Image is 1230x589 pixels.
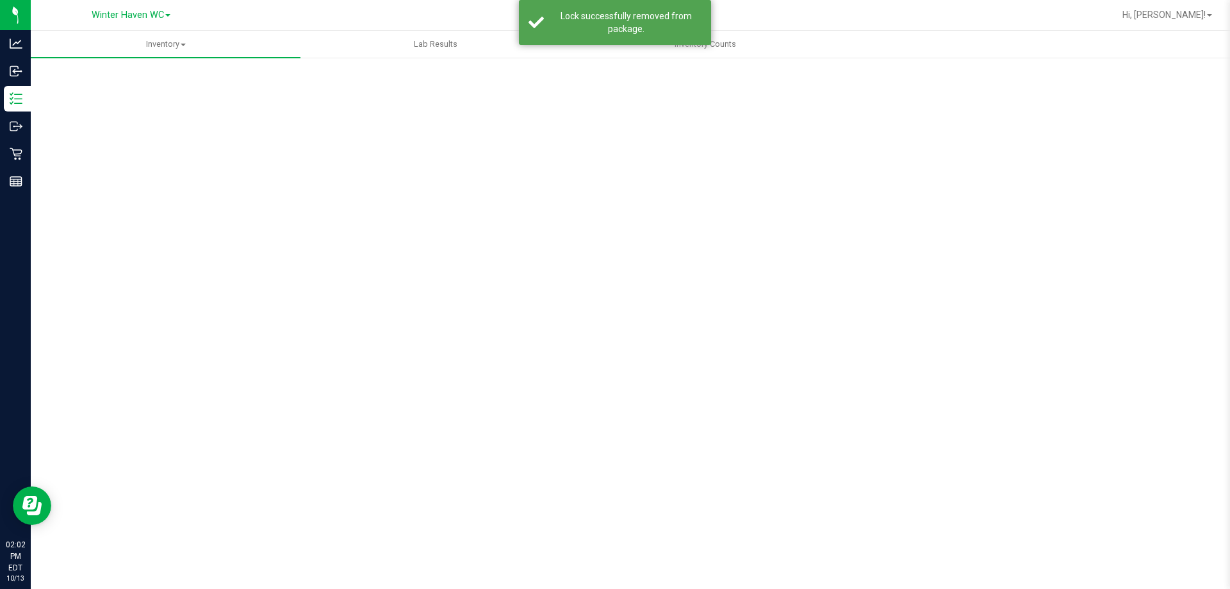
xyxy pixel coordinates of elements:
[1122,10,1206,20] span: Hi, [PERSON_NAME]!
[397,38,475,50] span: Lab Results
[300,31,570,58] a: Lab Results
[92,10,164,21] span: Winter Haven WC
[10,92,22,105] inline-svg: Inventory
[10,147,22,160] inline-svg: Retail
[10,175,22,188] inline-svg: Reports
[31,31,300,58] a: Inventory
[6,539,25,574] p: 02:02 PM EDT
[6,574,25,583] p: 10/13
[10,120,22,133] inline-svg: Outbound
[31,38,300,50] span: Inventory
[13,486,51,525] iframe: Resource center
[551,10,701,35] div: Lock successfully removed from package.
[10,37,22,50] inline-svg: Analytics
[10,65,22,78] inline-svg: Inbound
